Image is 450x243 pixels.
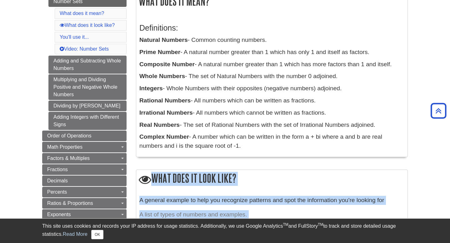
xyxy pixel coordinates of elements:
a: What does it look like? [60,22,115,28]
b: Rational Numbers [139,97,191,104]
a: Adding and Subtracting Whole Numbers [48,56,127,74]
span: Order of Operations [47,133,91,138]
p: - A natural number greater than 1 which has only 1 and itself as factors. [139,48,404,57]
a: Math Properties [42,142,127,152]
p: - The set of Rational Numbers with the set of Irrational Numbers adjoined. [139,121,404,130]
a: Decimals [42,176,127,186]
b: Whole Numbers [139,73,185,79]
b: Prime Number [139,49,180,55]
p: - Common counting numbers. [139,36,404,45]
span: Decimals [47,178,68,183]
b: Composite Number [139,61,195,67]
a: Back to Top [428,107,448,115]
span: Fractions [47,167,68,172]
b: Integers [139,85,163,92]
a: Percents [42,187,127,197]
h3: Definitions: [139,23,404,32]
a: Video: Number Sets [60,46,109,52]
a: Dividing by [PERSON_NAME] [48,101,127,111]
p: - The set of Natural Numbers with the number 0 adjoined. [139,72,404,81]
b: Complex Number [139,133,189,140]
div: This site uses cookies and records your IP address for usage statistics. Additionally, we use Goo... [42,222,408,239]
a: Fractions [42,164,127,175]
a: You'll use it... [60,34,89,40]
b: Real Numbers [139,121,180,128]
p: - A natural number greater than 1 which has more factors than 1 and itself. [139,60,404,69]
b: Irrational Numbers [139,109,193,116]
p: - A number which can be written in the form a + bi where a and b are real numbers and i is the sq... [139,132,404,151]
a: Factors & Multiples [42,153,127,164]
sup: TM [283,222,288,227]
span: Factors & Multiples [47,156,90,161]
a: Ratios & Proportions [42,198,127,209]
b: Natural Numbers [139,37,188,43]
caption: A list of types of numbers and examples. [139,208,404,222]
span: Ratios & Proportions [47,201,93,206]
a: Read More [63,231,87,237]
p: - All numbers which cannot be written as fractions. [139,108,404,117]
a: What does it mean? [60,11,104,16]
span: Math Properties [47,144,82,150]
h2: What does it look like? [136,170,407,188]
a: Multiplying and Dividing Positive and Negative Whole Numbers [48,74,127,100]
button: Close [91,230,103,239]
p: - Whole Numbers with their opposites (negative numbers) adjoined. [139,84,404,93]
a: Order of Operations [42,131,127,141]
span: Percents [47,189,67,195]
span: Exponents [47,212,71,217]
p: A general example to help you recognize patterns and spot the information you're looking for [139,196,404,205]
sup: TM [318,222,323,227]
a: Exponents [42,209,127,220]
a: Adding Integers with Different Signs [48,112,127,130]
p: - All numbers which can be written as fractions. [139,96,404,105]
